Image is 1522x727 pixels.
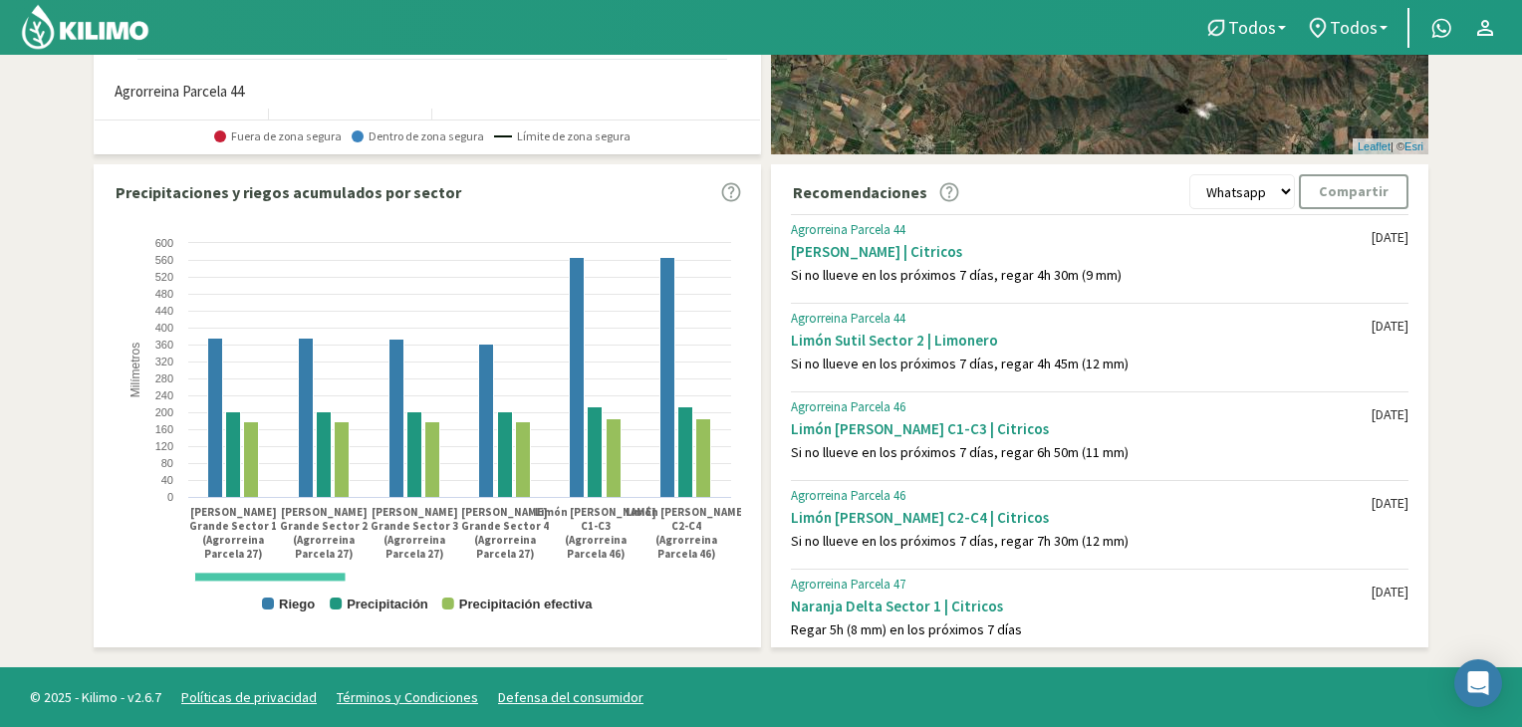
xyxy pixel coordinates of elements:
text: 520 [155,271,173,283]
span: Agrorreina Parcela 44 [115,81,244,104]
text: Precipitación efectiva [459,597,593,611]
text: 480 [155,288,173,300]
div: Limón [PERSON_NAME] C1-C3 | Citricos [791,419,1372,438]
div: Limón Sutil Sector 2 | Limonero [791,331,1372,350]
div: Si no llueve en los próximos 7 días, regar 4h 45m (12 mm) [791,356,1372,372]
text: 0 [167,491,173,503]
text: 600 [155,237,173,249]
div: [DATE] [1372,318,1408,335]
div: Agrorreina Parcela 46 [791,488,1372,504]
a: Defensa del consumidor [498,688,643,706]
div: [DATE] [1372,229,1408,246]
text: 360 [155,339,173,351]
text: 440 [155,305,173,317]
img: Kilimo [20,3,150,51]
text: 560 [155,254,173,266]
div: Si no llueve en los próximos 7 días, regar 4h 30m (9 mm) [791,267,1372,284]
div: | © [1353,138,1428,155]
div: Agrorreina Parcela 46 [791,399,1372,415]
text: Limón [PERSON_NAME] C1-C3 (Agrorreina Parcela 46) [535,505,656,561]
text: [PERSON_NAME] Grande Sector 1 (Agrorreina Parcela 27) [189,505,277,561]
text: 240 [155,389,173,401]
p: Precipitaciones y riegos acumulados por sector [116,180,461,204]
text: [PERSON_NAME] Grande Sector 3 (Agrorreina Parcela 27) [371,505,458,561]
text: Limón [PERSON_NAME] C2-C4 (Agrorreina Parcela 46) [626,505,747,561]
text: 120 [155,440,173,452]
div: [PERSON_NAME] | Citricos [791,242,1372,261]
text: [PERSON_NAME] Grande Sector 4 (Agrorreina Parcela 27) [461,505,549,561]
div: Agrorreina Parcela 44 [791,311,1372,327]
div: Agrorreina Parcela 44 [791,222,1372,238]
div: Si no llueve en los próximos 7 días, regar 7h 30m (12 mm) [791,533,1372,550]
a: Términos y Condiciones [337,688,478,706]
text: 40 [161,474,173,486]
a: Leaflet [1358,140,1391,152]
span: Fuera de zona segura [214,129,342,143]
div: Agrorreina Parcela 47 [791,577,1372,593]
text: Milímetros [128,343,142,397]
text: Precipitación [347,597,428,611]
text: 280 [155,372,173,384]
text: 400 [155,322,173,334]
text: 160 [155,423,173,435]
text: 200 [155,406,173,418]
span: Todos [1228,17,1276,38]
text: 80 [161,457,173,469]
a: Políticas de privacidad [181,688,317,706]
text: Riego [279,597,315,611]
div: Naranja Delta Sector 1 | Citricos [791,597,1372,615]
text: 320 [155,356,173,367]
p: Recomendaciones [793,180,927,204]
text: [PERSON_NAME] Grande Sector 2 (Agrorreina Parcela 27) [280,505,368,561]
div: Regar 5h (8 mm) en los próximos 7 días [791,621,1372,638]
div: [DATE] [1372,584,1408,601]
div: Limón [PERSON_NAME] C2-C4 | Citricos [791,508,1372,527]
a: Esri [1404,140,1423,152]
div: Open Intercom Messenger [1454,659,1502,707]
div: Si no llueve en los próximos 7 días, regar 6h 50m (11 mm) [791,444,1372,461]
span: Dentro de zona segura [352,129,484,143]
span: © 2025 - Kilimo - v2.6.7 [20,687,171,708]
div: [DATE] [1372,495,1408,512]
div: [DATE] [1372,406,1408,423]
span: Todos [1330,17,1378,38]
span: Límite de zona segura [494,129,631,143]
